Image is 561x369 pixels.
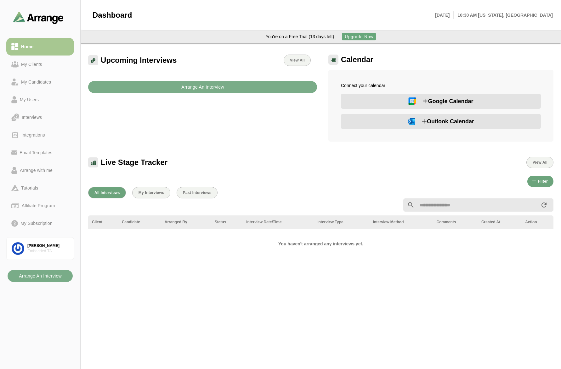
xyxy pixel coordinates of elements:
b: Arrange An Interview [181,81,224,93]
div: Interview Date/Time [246,219,310,225]
a: Integrations [6,126,74,144]
div: Arranged By [165,219,207,225]
div: Home [19,43,36,50]
span: Filter [538,179,548,184]
i: appended action [540,201,548,209]
span: Outlook Calendar [422,117,474,126]
a: My Clients [6,56,74,73]
p: Connect your calendar [341,82,541,89]
div: You're on a Free Trial (13 days left) [266,33,334,40]
div: Comments [436,219,473,225]
span: Live Stage Tracker [101,158,167,167]
button: View All [526,157,553,168]
button: All Interviews [88,187,126,198]
p: 10:30 AM [US_STATE], [GEOGRAPHIC_DATA] [454,11,553,19]
a: My Users [6,91,74,108]
span: View All [532,160,547,165]
button: Upgrade Now [342,33,376,40]
button: Arrange An Interview [8,270,73,282]
button: Arrange An Interview [88,81,317,93]
div: [PERSON_NAME] [27,243,69,249]
button: Filter [527,176,553,187]
div: My Candidates [19,78,54,86]
a: Affiliate Program [6,197,74,214]
span: View All [290,58,305,62]
div: My Clients [19,61,45,68]
button: My Interviews [132,187,170,198]
a: [PERSON_NAME]Embedded TA [6,237,74,260]
h2: You haven't arranged any interviews yet. [209,240,433,248]
div: Action [525,219,550,225]
div: Integrations [19,131,48,139]
span: Calendar [341,55,373,64]
a: Tutorials [6,179,74,197]
a: Interviews [6,108,74,126]
a: My Subscription [6,214,74,232]
div: Interviews [19,114,44,121]
span: Past Interviews [183,190,212,195]
span: My Interviews [138,190,164,195]
span: Dashboard [93,10,132,20]
div: Embedded TA [27,249,69,254]
button: Past Interviews [177,187,218,198]
div: Candidate [122,219,157,225]
div: Email Templates [17,149,55,156]
a: My Candidates [6,73,74,91]
div: My Users [17,96,41,103]
p: [DATE] [435,11,454,19]
div: Arrange with me [17,167,55,174]
a: View All [284,55,311,66]
div: My Subscription [18,220,55,227]
a: Home [6,38,74,56]
div: Affiliate Program [19,202,57,209]
div: Interview Type [317,219,365,225]
b: Arrange An Interview [19,270,62,282]
button: Google Calendar [341,94,541,109]
div: Created At [481,219,518,225]
a: Email Templates [6,144,74,161]
span: Google Calendar [422,97,473,106]
img: arrangeai-name-small-logo.4d2b8aee.svg [13,11,64,24]
span: Upgrade Now [344,34,373,39]
span: All Interviews [94,190,120,195]
span: Upcoming Interviews [101,56,177,65]
div: Tutorials [19,184,41,192]
button: Outlook Calendar [341,114,541,129]
div: Client [92,219,114,225]
a: Arrange with me [6,161,74,179]
div: Status [215,219,239,225]
div: Interview Method [373,219,429,225]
